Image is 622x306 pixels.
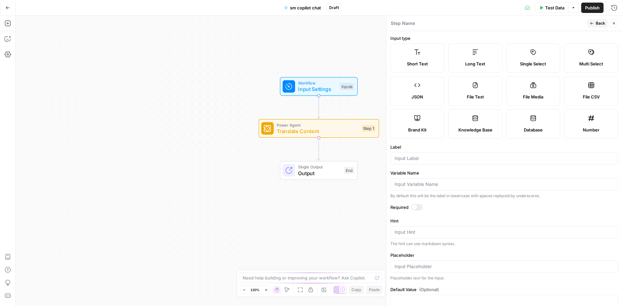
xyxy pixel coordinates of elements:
span: Publish [585,5,600,11]
label: Default Value [390,286,618,293]
label: Label [390,144,618,150]
div: Placeholder text for the input. [390,275,618,281]
span: File Text [467,94,484,100]
div: Power AgentTranslate ContentStep 1 [259,119,379,138]
span: Workflow [298,80,337,86]
span: Power Agent [277,122,358,128]
span: Multi Select [579,61,603,67]
span: Output [298,169,341,177]
span: Copy [351,287,361,293]
span: (Optional) [419,286,439,293]
div: By default this will be the label in lowercase with spaces replaced by underscores. [390,193,618,199]
input: Input Placeholder [395,263,614,270]
label: Variable Name [390,170,618,176]
label: Input type [390,35,618,41]
div: Step 1 [362,125,375,132]
span: Test Data [545,5,564,11]
span: Number [583,127,599,133]
div: End [344,167,354,174]
div: The hint can use markdown syntax. [390,241,618,247]
button: sm copilot chat [280,3,325,13]
div: Single OutputOutputEnd [259,161,379,180]
span: Short Text [407,61,428,67]
span: Draft [329,5,339,11]
button: Publish [581,3,604,13]
button: Test Data [535,3,568,13]
button: Back [587,19,608,28]
label: Placeholder [390,252,618,258]
span: Back [596,20,605,26]
span: Paste [369,287,380,293]
span: Single Output [298,164,341,170]
button: Paste [366,286,382,294]
span: Long Text [465,61,485,67]
g: Edge from start to step_1 [317,96,320,119]
span: JSON [411,94,423,100]
button: Copy [349,286,364,294]
span: File Media [523,94,543,100]
span: Single Select [520,61,546,67]
g: Edge from step_1 to end [317,138,320,160]
input: Input Label [395,155,614,162]
span: 120% [250,287,259,292]
label: Required [390,204,618,210]
span: Database [524,127,543,133]
label: Hint [390,218,618,224]
span: File CSV [583,94,600,100]
span: Translate Content [277,127,358,135]
input: Input Variable Name [395,181,614,187]
span: Input Settings [298,85,337,93]
span: Knowledge Base [458,127,492,133]
span: Brand Kit [408,127,427,133]
div: Inputs [340,83,354,90]
span: sm copilot chat [290,5,321,11]
div: WorkflowInput SettingsInputs [259,77,379,96]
